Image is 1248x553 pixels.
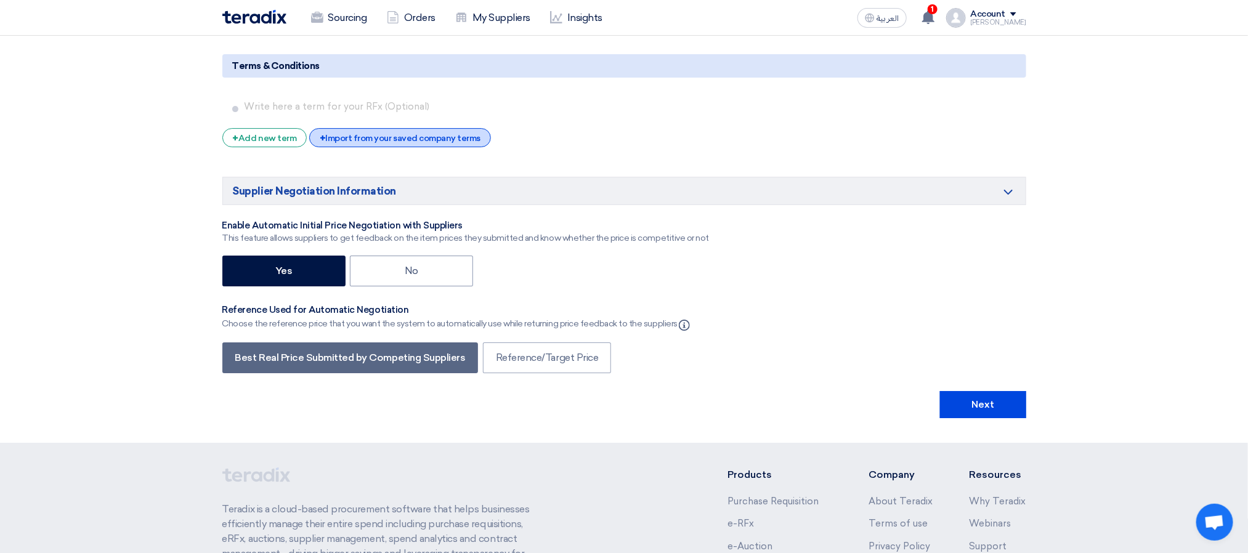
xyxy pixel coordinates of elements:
a: Why Teradix [970,496,1026,507]
button: Next [940,391,1026,418]
a: Sourcing [301,4,377,31]
img: Teradix logo [222,10,286,24]
a: e-Auction [727,541,772,552]
div: Enable Automatic Initial Price Negotiation with Suppliers [222,220,710,232]
img: profile_test.png [946,8,966,28]
label: Yes [222,256,346,286]
label: No [350,256,473,286]
div: Account [971,9,1006,20]
div: [PERSON_NAME] [971,19,1026,26]
li: Products [727,467,832,482]
li: Company [869,467,933,482]
a: About Teradix [869,496,933,507]
label: Reference/Target Price [483,342,611,373]
h5: Terms & Conditions [222,54,1026,78]
a: Orders [377,4,445,31]
a: Terms of use [869,518,928,529]
span: + [233,132,239,144]
a: e-RFx [727,518,754,529]
span: العربية [877,14,899,23]
a: Purchase Requisition [727,496,819,507]
div: Add new term [222,128,307,147]
a: Webinars [970,518,1011,529]
a: My Suppliers [445,4,540,31]
a: Insights [540,4,612,31]
label: Best Real Price Submitted by Competing Suppliers [222,342,479,373]
li: Resources [970,467,1026,482]
a: Open chat [1196,504,1233,541]
span: 1 [928,4,938,14]
a: Privacy Policy [869,541,930,552]
div: Import from your saved company terms [309,128,491,147]
div: This feature allows suppliers to get feedback on the item prices they submitted and know whether ... [222,232,710,244]
h5: Supplier Negotiation Information [222,177,1026,205]
a: Support [970,541,1007,552]
button: العربية [857,8,907,28]
span: + [320,132,326,144]
input: Write here a term for your RFx (Optional) [245,95,1021,118]
div: Choose the reference price that you want the system to automatically use while returning price fe... [222,317,692,331]
div: Reference Used for Automatic Negotiation [222,304,692,317]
